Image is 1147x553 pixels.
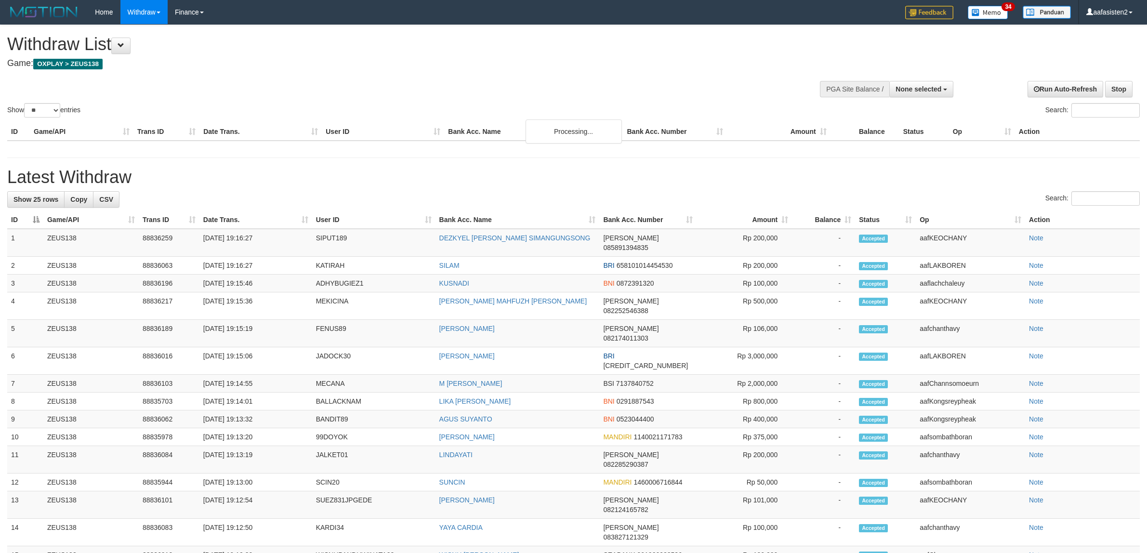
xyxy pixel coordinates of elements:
[322,123,444,141] th: User ID
[439,352,495,360] a: [PERSON_NAME]
[905,6,953,19] img: Feedback.jpg
[792,292,855,320] td: -
[199,320,312,347] td: [DATE] 19:15:19
[43,347,139,375] td: ZEUS138
[7,59,755,68] h4: Game:
[623,123,726,141] th: Bank Acc. Number
[603,397,614,405] span: BNI
[1029,451,1043,459] a: Note
[859,325,888,333] span: Accepted
[792,211,855,229] th: Balance: activate to sort column ascending
[7,103,80,118] label: Show entries
[697,275,792,292] td: Rp 100,000
[43,275,139,292] td: ZEUS138
[792,446,855,474] td: -
[139,292,199,320] td: 88836217
[312,474,435,491] td: SCIN20
[43,474,139,491] td: ZEUS138
[603,297,659,305] span: [PERSON_NAME]
[7,491,43,519] td: 13
[133,123,199,141] th: Trans ID
[7,292,43,320] td: 4
[7,229,43,257] td: 1
[859,416,888,424] span: Accepted
[439,397,511,405] a: LIKA [PERSON_NAME]
[199,428,312,446] td: [DATE] 19:13:20
[43,211,139,229] th: Game/API: activate to sort column ascending
[139,491,199,519] td: 88836101
[792,347,855,375] td: -
[633,433,682,441] span: Copy 1140021171783 to clipboard
[1105,81,1133,97] a: Stop
[439,451,473,459] a: LINDAYATI
[603,496,659,504] span: [PERSON_NAME]
[7,428,43,446] td: 10
[916,491,1025,519] td: aafKEOCHANY
[697,446,792,474] td: Rp 200,000
[199,292,312,320] td: [DATE] 19:15:36
[896,85,941,93] span: None selected
[792,257,855,275] td: -
[1029,325,1043,332] a: Note
[1002,2,1015,11] span: 34
[603,262,614,269] span: BRI
[792,375,855,393] td: -
[1029,397,1043,405] a: Note
[43,491,139,519] td: ZEUS138
[916,428,1025,446] td: aafsombathboran
[312,275,435,292] td: ADHYBUGIEZ1
[1029,352,1043,360] a: Note
[439,415,492,423] a: AGUS SUYANTO
[1029,297,1043,305] a: Note
[526,119,622,144] div: Processing...
[916,229,1025,257] td: aafKEOCHANY
[139,428,199,446] td: 88835978
[7,257,43,275] td: 2
[792,275,855,292] td: -
[916,375,1025,393] td: aafChannsomoeurn
[439,478,465,486] a: SUNCIN
[7,474,43,491] td: 12
[139,347,199,375] td: 88836016
[792,393,855,410] td: -
[859,280,888,288] span: Accepted
[697,410,792,428] td: Rp 400,000
[916,519,1025,546] td: aafchanthavy
[1045,191,1140,206] label: Search:
[792,491,855,519] td: -
[139,446,199,474] td: 88836084
[439,262,460,269] a: SILAM
[603,533,648,541] span: Copy 083827121329 to clipboard
[916,275,1025,292] td: aaflachchaleuy
[7,35,755,54] h1: Withdraw List
[792,428,855,446] td: -
[139,393,199,410] td: 88835703
[697,320,792,347] td: Rp 106,000
[916,410,1025,428] td: aafKongsreypheak
[859,235,888,243] span: Accepted
[199,446,312,474] td: [DATE] 19:13:19
[312,347,435,375] td: JADOCK30
[439,380,502,387] a: M [PERSON_NAME]
[792,229,855,257] td: -
[792,519,855,546] td: -
[7,123,30,141] th: ID
[633,478,682,486] span: Copy 1460006716844 to clipboard
[697,393,792,410] td: Rp 800,000
[859,434,888,442] span: Accepted
[916,393,1025,410] td: aafKongsreypheak
[697,519,792,546] td: Rp 100,000
[916,257,1025,275] td: aafLAKBOREN
[7,320,43,347] td: 5
[139,229,199,257] td: 88836259
[617,262,673,269] span: Copy 658101014454530 to clipboard
[435,211,600,229] th: Bank Acc. Name: activate to sort column ascending
[139,375,199,393] td: 88836103
[43,519,139,546] td: ZEUS138
[312,446,435,474] td: JALKET01
[727,123,831,141] th: Amount
[33,59,103,69] span: OXPLAY > ZEUS138
[439,234,591,242] a: DEZKYEL [PERSON_NAME] SIMANGUNGSONG
[199,275,312,292] td: [DATE] 19:15:46
[139,410,199,428] td: 88836062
